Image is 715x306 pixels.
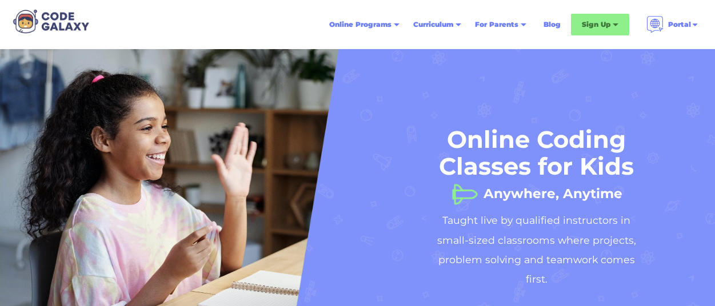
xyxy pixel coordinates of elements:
[484,182,622,194] h1: Anywhere, Anytime
[475,19,518,30] div: For Parents
[640,11,706,38] div: Portal
[571,14,629,35] div: Sign Up
[413,19,453,30] div: Curriculum
[428,126,645,180] h1: Online Coding Classes for Kids
[668,19,691,30] div: Portal
[537,14,568,35] a: Blog
[329,19,392,30] div: Online Programs
[322,14,406,35] div: Online Programs
[468,14,533,35] div: For Parents
[582,19,610,30] div: Sign Up
[406,14,468,35] div: Curriculum
[428,211,645,289] h2: Taught live by qualified instructors in small-sized classrooms where projects, problem solving an...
